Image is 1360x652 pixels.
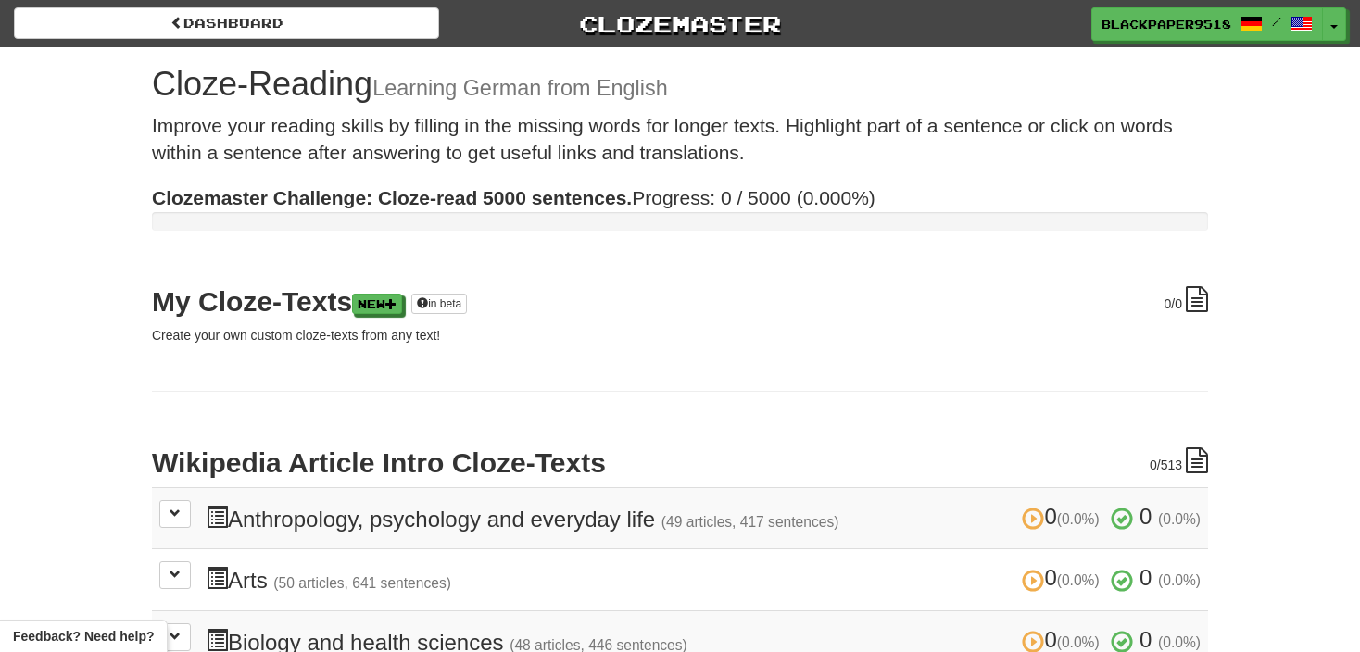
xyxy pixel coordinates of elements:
[152,447,1208,478] h2: Wikipedia Article Intro Cloze-Texts
[273,575,451,591] small: (50 articles, 641 sentences)
[206,566,1201,593] h3: Arts
[1165,286,1208,313] div: /0
[152,66,1208,103] h1: Cloze-Reading
[1140,504,1152,529] span: 0
[1022,504,1105,529] span: 0
[1158,572,1201,588] small: (0.0%)
[13,627,154,646] span: Open feedback widget
[1150,447,1208,474] div: /513
[1272,15,1281,28] span: /
[152,286,1208,317] h2: My Cloze-Texts
[152,326,1208,345] p: Create your own custom cloze-texts from any text!
[1140,565,1152,590] span: 0
[467,7,892,40] a: Clozemaster
[1091,7,1323,41] a: BlackPaper9518 /
[1022,565,1105,590] span: 0
[1165,296,1172,311] span: 0
[352,294,402,314] a: New
[14,7,439,39] a: Dashboard
[1057,511,1100,527] small: (0.0%)
[152,187,632,208] strong: Clozemaster Challenge: Cloze-read 5000 sentences.
[1102,16,1231,32] span: BlackPaper9518
[1057,634,1100,650] small: (0.0%)
[152,112,1208,167] p: Improve your reading skills by filling in the missing words for longer texts. Highlight part of a...
[661,514,839,530] small: (49 articles, 417 sentences)
[372,76,668,100] small: Learning German from English
[1158,634,1201,650] small: (0.0%)
[152,187,875,208] span: Progress: 0 / 5000 (0.000%)
[1158,511,1201,527] small: (0.0%)
[1140,627,1152,652] span: 0
[206,505,1201,532] h3: Anthropology, psychology and everyday life
[1057,572,1100,588] small: (0.0%)
[1022,627,1105,652] span: 0
[411,294,467,314] a: in beta
[1150,458,1157,472] span: 0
